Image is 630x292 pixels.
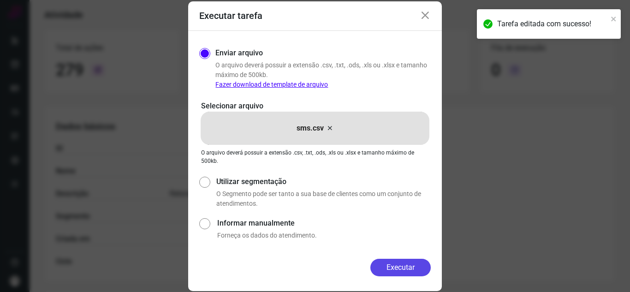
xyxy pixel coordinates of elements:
p: Forneça os dados do atendimento. [217,231,431,240]
p: sms.csv [297,123,324,134]
label: Enviar arquivo [215,48,263,59]
label: Informar manualmente [217,218,431,229]
h3: Executar tarefa [199,10,262,21]
a: Fazer download de template de arquivo [215,81,328,88]
label: Utilizar segmentação [216,176,431,187]
div: Tarefa editada com sucesso! [497,18,608,30]
p: O arquivo deverá possuir a extensão .csv, .txt, .ods, .xls ou .xlsx e tamanho máximo de 500kb. [201,149,429,165]
p: O Segmento pode ser tanto a sua base de clientes como um conjunto de atendimentos. [216,189,431,209]
button: close [611,13,617,24]
p: O arquivo deverá possuir a extensão .csv, .txt, .ods, .xls ou .xlsx e tamanho máximo de 500kb. [215,60,431,89]
p: Selecionar arquivo [201,101,429,112]
button: Executar [370,259,431,276]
